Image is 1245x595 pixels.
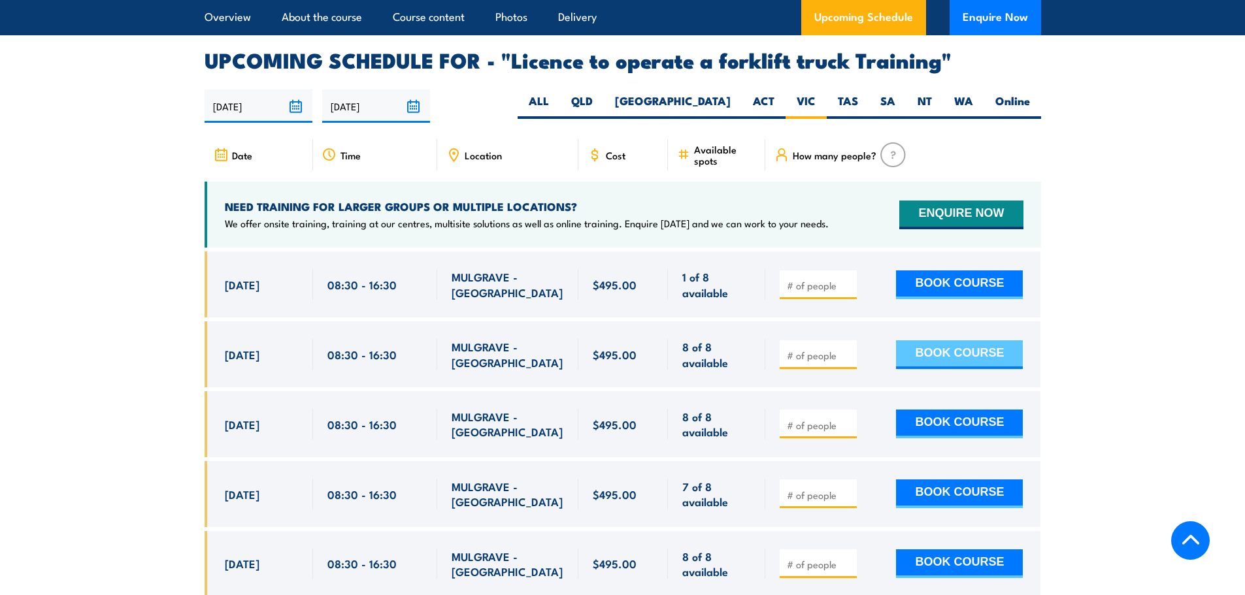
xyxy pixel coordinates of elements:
span: [DATE] [225,556,259,571]
label: [GEOGRAPHIC_DATA] [604,93,742,119]
span: [DATE] [225,417,259,432]
span: $495.00 [593,277,637,292]
p: We offer onsite training, training at our centres, multisite solutions as well as online training... [225,217,829,230]
span: $495.00 [593,347,637,362]
span: MULGRAVE - [GEOGRAPHIC_DATA] [452,339,564,370]
label: ACT [742,93,786,119]
span: $495.00 [593,556,637,571]
span: 08:30 - 16:30 [327,487,397,502]
input: From date [205,89,312,123]
input: # of people [787,279,852,292]
input: # of people [787,349,852,362]
input: To date [322,89,430,123]
h4: NEED TRAINING FOR LARGER GROUPS OR MULTIPLE LOCATIONS? [225,199,829,214]
span: $495.00 [593,417,637,432]
span: Location [465,150,502,161]
span: [DATE] [225,277,259,292]
span: 1 of 8 available [682,269,751,300]
span: $495.00 [593,487,637,502]
span: 8 of 8 available [682,339,751,370]
button: BOOK COURSE [896,340,1023,369]
span: 08:30 - 16:30 [327,347,397,362]
label: TAS [827,93,869,119]
span: [DATE] [225,487,259,502]
label: QLD [560,93,604,119]
button: BOOK COURSE [896,270,1023,299]
label: VIC [786,93,827,119]
input: # of people [787,558,852,571]
label: NT [906,93,943,119]
span: MULGRAVE - [GEOGRAPHIC_DATA] [452,269,564,300]
span: 08:30 - 16:30 [327,277,397,292]
span: Available spots [694,144,756,166]
span: 08:30 - 16:30 [327,417,397,432]
span: MULGRAVE - [GEOGRAPHIC_DATA] [452,409,564,440]
span: Date [232,150,252,161]
span: 7 of 8 available [682,479,751,509]
span: Time [340,150,361,161]
label: ALL [518,93,560,119]
span: [DATE] [225,347,259,362]
span: Cost [606,150,625,161]
input: # of people [787,419,852,432]
button: ENQUIRE NOW [899,201,1023,229]
span: MULGRAVE - [GEOGRAPHIC_DATA] [452,549,564,579]
span: How many people? [793,150,876,161]
label: Online [984,93,1041,119]
span: MULGRAVE - [GEOGRAPHIC_DATA] [452,479,564,509]
span: 8 of 8 available [682,409,751,440]
button: BOOK COURSE [896,549,1023,578]
span: 08:30 - 16:30 [327,556,397,571]
button: BOOK COURSE [896,479,1023,508]
input: # of people [787,489,852,502]
h2: UPCOMING SCHEDULE FOR - "Licence to operate a forklift truck Training" [205,50,1041,69]
span: 8 of 8 available [682,549,751,579]
label: WA [943,93,984,119]
button: BOOK COURSE [896,410,1023,438]
label: SA [869,93,906,119]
